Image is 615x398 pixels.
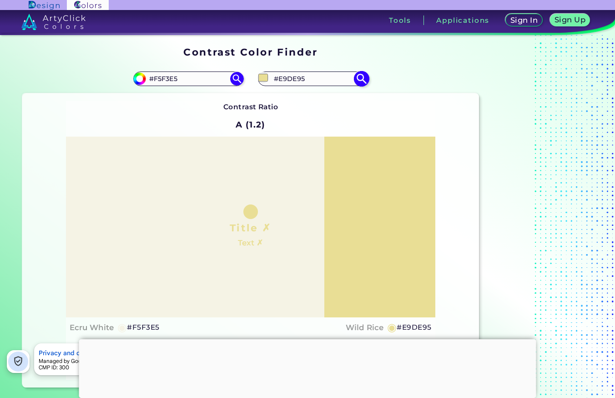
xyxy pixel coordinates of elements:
h5: Sign Up [556,16,584,23]
h1: Contrast Color Finder [183,45,318,59]
h2: A (1.2) [232,115,269,135]
h5: #F5F3E5 [127,321,159,333]
iframe: Advertisement [79,339,536,396]
h5: ◉ [117,322,127,333]
h4: Ecru White [70,321,114,334]
strong: Contrast Ratio [223,102,278,111]
input: type color 1.. [146,72,231,85]
h5: Sign In [512,17,537,24]
h3: Applications [436,17,489,24]
img: icon search [353,71,369,87]
a: Sign Up [552,15,588,26]
h4: Wild Rice [346,321,383,334]
h1: Title ✗ [230,221,272,235]
h5: #E9DE95 [397,321,431,333]
iframe: Advertisement [483,43,596,391]
a: Sign In [507,15,541,26]
h3: Tools [389,17,411,24]
img: logo_artyclick_colors_white.svg [21,14,86,30]
h5: ◉ [387,322,397,333]
h4: Text ✗ [238,236,263,250]
img: ArtyClick Design logo [29,1,59,10]
input: type color 2.. [271,72,355,85]
img: icon search [230,72,244,86]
